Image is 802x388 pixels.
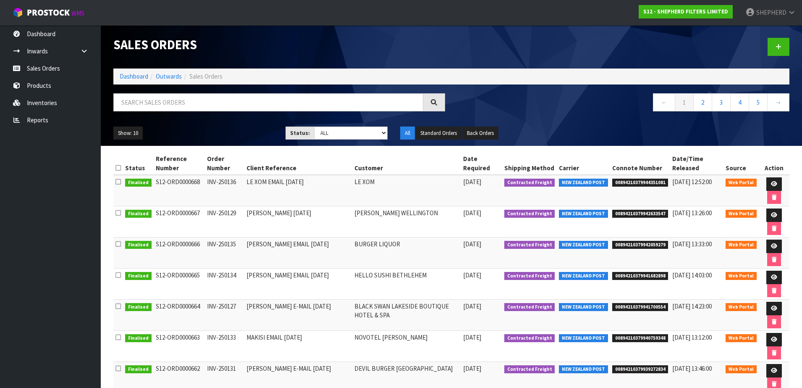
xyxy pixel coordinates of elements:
[672,271,712,279] span: [DATE] 14:03:00
[672,240,712,248] span: [DATE] 13:33:00
[352,206,461,238] td: [PERSON_NAME] WELLINGTON
[463,271,481,279] span: [DATE]
[205,175,244,206] td: INV-250136
[557,152,610,175] th: Carrier
[120,72,148,80] a: Dashboard
[504,179,555,187] span: Contracted Freight
[672,333,712,341] span: [DATE] 13:12:00
[125,303,152,311] span: Finalised
[244,300,352,331] td: [PERSON_NAME] E-MAIL [DATE]
[463,240,481,248] span: [DATE]
[244,175,352,206] td: LE XOM EMAIL [DATE]
[502,152,557,175] th: Shipping Method
[559,210,608,218] span: NEW ZEALAND POST
[244,331,352,362] td: MAKISI EMAIL [DATE]
[156,72,182,80] a: Outwards
[726,303,757,311] span: Web Portal
[672,209,712,217] span: [DATE] 13:26:00
[504,334,555,343] span: Contracted Freight
[653,93,675,111] a: ←
[726,365,757,374] span: Web Portal
[205,331,244,362] td: INV-250133
[726,210,757,218] span: Web Portal
[675,93,694,111] a: 1
[71,9,84,17] small: WMS
[463,302,481,310] span: [DATE]
[205,152,244,175] th: Order Number
[672,178,712,186] span: [DATE] 12:52:00
[352,300,461,331] td: BLACK SWAN LAKESIDE BOUTIQUE HOTEL & SPA
[504,365,555,374] span: Contracted Freight
[463,333,481,341] span: [DATE]
[123,152,154,175] th: Status
[756,8,786,16] span: SHEPHERD
[290,129,310,137] strong: Status:
[463,209,481,217] span: [DATE]
[154,238,205,269] td: S12-ORD0000666
[672,302,712,310] span: [DATE] 14:23:00
[462,127,498,140] button: Back Orders
[352,152,461,175] th: Customer
[726,272,757,280] span: Web Portal
[400,127,415,140] button: All
[712,93,731,111] a: 3
[726,334,757,343] span: Web Portal
[113,38,445,52] h1: Sales Orders
[125,210,152,218] span: Finalised
[113,127,143,140] button: Show: 10
[504,210,555,218] span: Contracted Freight
[726,179,757,187] span: Web Portal
[461,152,502,175] th: Date Required
[463,178,481,186] span: [DATE]
[416,127,461,140] button: Standard Orders
[154,300,205,331] td: S12-ORD0000664
[612,303,668,311] span: 00894210379941700554
[352,331,461,362] td: NOVOTEL [PERSON_NAME]
[205,269,244,300] td: INV-250134
[726,241,757,249] span: Web Portal
[670,152,723,175] th: Date/Time Released
[612,334,668,343] span: 00894210379940759348
[693,93,712,111] a: 2
[504,272,555,280] span: Contracted Freight
[559,303,608,311] span: NEW ZEALAND POST
[749,93,768,111] a: 5
[205,238,244,269] td: INV-250135
[352,238,461,269] td: BURGER LIQUOR
[205,206,244,238] td: INV-250129
[125,272,152,280] span: Finalised
[559,272,608,280] span: NEW ZEALAND POST
[125,365,152,374] span: Finalised
[643,8,728,15] strong: S12 - SHEPHERD FILTERS LIMITED
[559,365,608,374] span: NEW ZEALAND POST
[612,179,668,187] span: 00894210379944351081
[559,241,608,249] span: NEW ZEALAND POST
[730,93,749,111] a: 4
[244,152,352,175] th: Client Reference
[244,238,352,269] td: [PERSON_NAME] EMAIL [DATE]
[154,152,205,175] th: Reference Number
[612,365,668,374] span: 00894210379939272834
[189,72,223,80] span: Sales Orders
[767,93,789,111] a: →
[559,334,608,343] span: NEW ZEALAND POST
[672,364,712,372] span: [DATE] 13:46:00
[612,272,668,280] span: 00894210379941682898
[154,175,205,206] td: S12-ORD0000668
[125,334,152,343] span: Finalised
[205,300,244,331] td: INV-250127
[13,7,23,18] img: cube-alt.png
[610,152,671,175] th: Connote Number
[244,269,352,300] td: [PERSON_NAME] EMAIL [DATE]
[27,7,70,18] span: ProStock
[504,303,555,311] span: Contracted Freight
[612,210,668,218] span: 00894210379942633547
[113,93,423,111] input: Search sales orders
[559,179,608,187] span: NEW ZEALAND POST
[244,206,352,238] td: [PERSON_NAME] [DATE]
[125,179,152,187] span: Finalised
[463,364,481,372] span: [DATE]
[352,175,461,206] td: LE XOM
[458,93,789,114] nav: Page navigation
[612,241,668,249] span: 00894210379942059279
